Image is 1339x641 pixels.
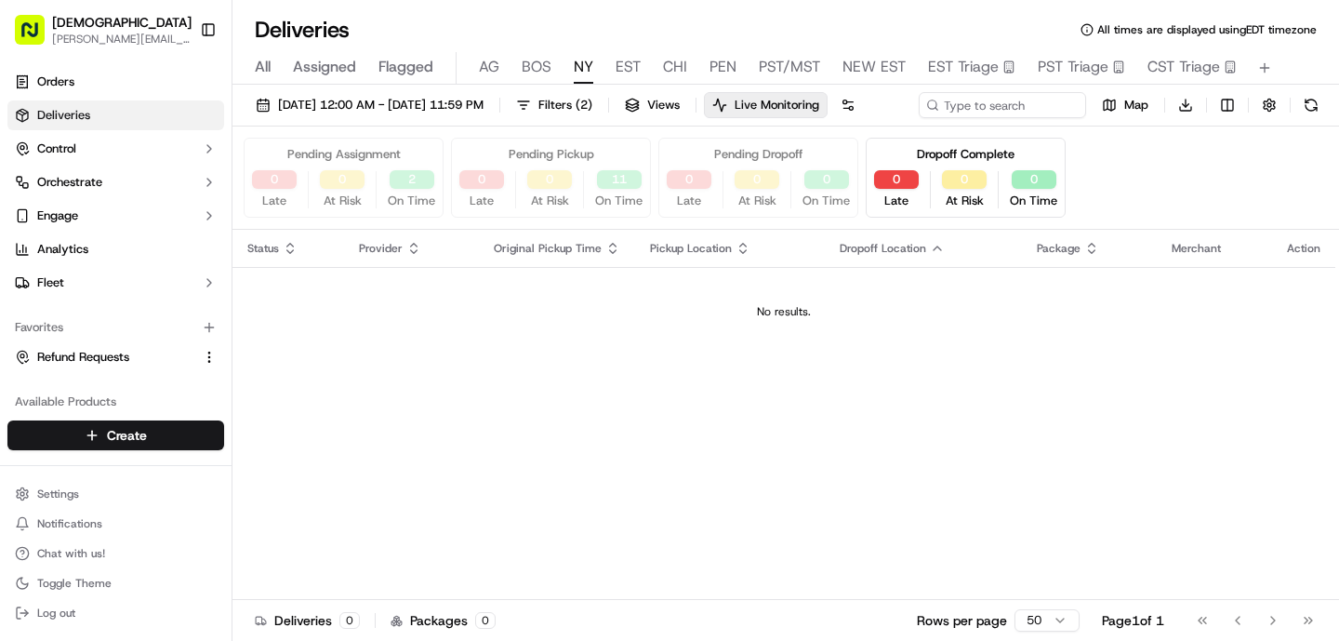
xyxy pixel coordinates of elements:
span: Merchant [1172,241,1221,256]
span: On Time [1010,193,1057,209]
button: Refund Requests [7,342,224,372]
button: Log out [7,600,224,626]
span: ( 2 ) [576,97,592,114]
span: On Time [802,193,850,209]
span: [DATE] 12:00 AM - [DATE] 11:59 PM [278,97,484,114]
span: Status [247,241,279,256]
button: Chat with us! [7,541,224,567]
div: 0 [339,612,360,629]
button: 0 [735,170,779,189]
button: 0 [320,170,365,189]
button: Control [7,134,224,164]
span: Views [647,97,680,114]
div: Deliveries [255,611,360,630]
button: 0 [874,170,919,189]
span: All times are displayed using EDT timezone [1097,22,1317,37]
span: Late [262,193,286,209]
a: Refund Requests [15,349,194,366]
button: Map [1094,92,1157,118]
span: EST [616,56,641,78]
button: Notifications [7,511,224,537]
span: Settings [37,487,79,501]
span: At Risk [946,193,984,209]
span: PST Triage [1038,56,1108,78]
span: Toggle Theme [37,576,112,591]
span: Original Pickup Time [494,241,602,256]
button: Live Monitoring [704,92,828,118]
span: PST/MST [759,56,820,78]
div: Dropoff Complete0Late0At Risk0On Time [866,138,1066,218]
div: Available Products [7,387,224,417]
span: Late [470,193,494,209]
span: All [255,56,271,78]
button: Orchestrate [7,167,224,197]
span: At Risk [738,193,776,209]
button: 11 [597,170,642,189]
span: Live Monitoring [735,97,819,114]
span: Provider [359,241,403,256]
span: Pickup Location [650,241,732,256]
button: 0 [1012,170,1056,189]
div: Pending Dropoff0Late0At Risk0On Time [658,138,858,218]
span: Late [677,193,701,209]
span: At Risk [531,193,569,209]
span: Orchestrate [37,174,102,191]
div: Action [1287,241,1320,256]
span: AG [479,56,499,78]
div: 0 [475,612,496,629]
span: Control [37,140,76,157]
span: On Time [595,193,643,209]
button: Create [7,421,224,450]
button: Filters(2) [508,92,601,118]
button: 2 [390,170,434,189]
button: Settings [7,481,224,507]
h1: Deliveries [255,15,350,45]
button: 0 [527,170,572,189]
span: [DEMOGRAPHIC_DATA] [52,13,192,32]
input: Type to search [919,92,1086,118]
div: Pending Dropoff [714,146,802,163]
span: Dropoff Location [840,241,926,256]
button: Views [616,92,688,118]
a: Analytics [7,234,224,264]
span: Notifications [37,516,102,531]
div: Favorites [7,313,224,342]
p: Rows per page [917,611,1007,630]
div: Pending Assignment0Late0At Risk2On Time [244,138,444,218]
span: Filters [538,97,592,114]
div: Page 1 of 1 [1102,611,1164,630]
span: Fleet [37,274,64,291]
div: Pending Pickup [509,146,594,163]
button: Toggle Theme [7,570,224,596]
button: [DEMOGRAPHIC_DATA][PERSON_NAME][EMAIL_ADDRESS][DOMAIN_NAME] [7,7,192,52]
span: CST Triage [1147,56,1220,78]
div: No results. [240,304,1328,319]
span: Engage [37,207,78,224]
button: [PERSON_NAME][EMAIL_ADDRESS][DOMAIN_NAME] [52,32,192,47]
span: Flagged [378,56,433,78]
button: Fleet [7,268,224,298]
div: Dropoff Complete [917,146,1014,163]
span: Deliveries [37,107,90,124]
span: CHI [663,56,687,78]
a: Deliveries [7,100,224,130]
span: Analytics [37,241,88,258]
span: Create [107,426,147,445]
button: 0 [942,170,987,189]
span: Package [1037,241,1080,256]
button: [DATE] 12:00 AM - [DATE] 11:59 PM [247,92,492,118]
span: EST Triage [928,56,999,78]
div: Packages [391,611,496,630]
span: Log out [37,606,75,621]
span: Assigned [293,56,356,78]
span: PEN [709,56,736,78]
span: At Risk [324,193,362,209]
span: Refund Requests [37,349,129,366]
span: Late [884,193,908,209]
button: 0 [459,170,504,189]
button: 0 [804,170,849,189]
button: Engage [7,201,224,231]
div: Pending Pickup0Late0At Risk11On Time [451,138,651,218]
span: BOS [522,56,551,78]
span: Orders [37,73,74,90]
